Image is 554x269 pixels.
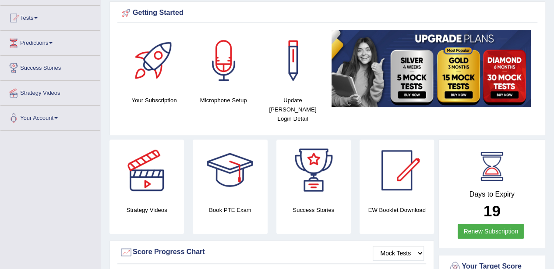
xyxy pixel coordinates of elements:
[276,205,351,215] h4: Success Stories
[483,202,501,219] b: 19
[0,6,100,28] a: Tests
[360,205,434,215] h4: EW Booklet Download
[448,190,535,198] h4: Days to Expiry
[332,30,531,107] img: small5.jpg
[109,205,184,215] h4: Strategy Videos
[458,224,524,239] a: Renew Subscription
[124,96,184,105] h4: Your Subscription
[262,96,323,123] h4: Update [PERSON_NAME] Login Detail
[193,205,267,215] h4: Book PTE Exam
[0,56,100,78] a: Success Stories
[0,106,100,128] a: Your Account
[0,81,100,103] a: Strategy Videos
[0,31,100,53] a: Predictions
[120,246,424,259] div: Score Progress Chart
[193,96,254,105] h4: Microphone Setup
[120,7,535,20] div: Getting Started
